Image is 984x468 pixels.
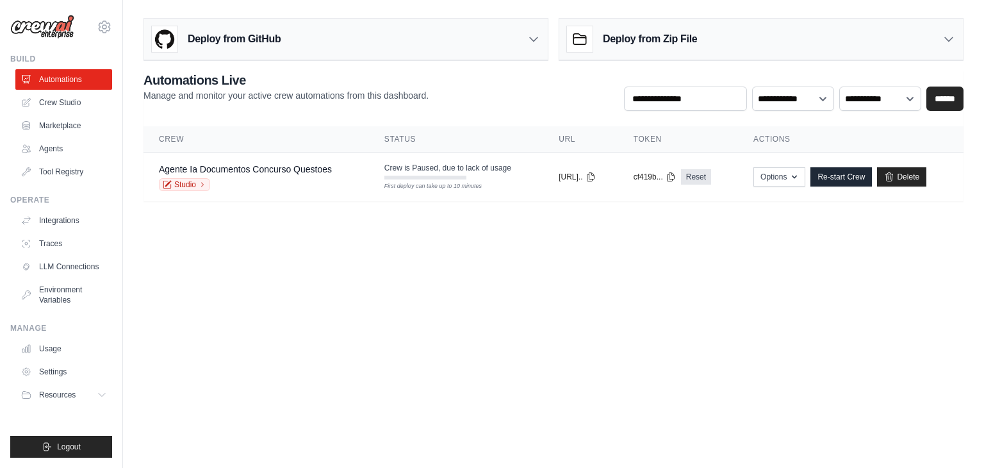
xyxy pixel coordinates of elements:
[753,167,805,187] button: Options
[15,210,112,231] a: Integrations
[159,178,210,191] a: Studio
[369,126,543,153] th: Status
[15,280,112,310] a: Environment Variables
[15,92,112,113] a: Crew Studio
[143,89,429,102] p: Manage and monitor your active crew automations from this dashboard.
[618,126,738,153] th: Token
[877,167,926,187] a: Delete
[57,442,81,452] span: Logout
[143,126,369,153] th: Crew
[15,362,112,382] a: Settings
[143,71,429,89] h2: Automations Live
[810,167,872,187] a: Re-start Crew
[39,390,76,400] span: Resources
[738,126,963,153] th: Actions
[15,338,112,359] a: Usage
[10,436,112,458] button: Logout
[15,138,112,159] a: Agents
[15,69,112,90] a: Automations
[15,115,112,136] a: Marketplace
[15,233,112,254] a: Traces
[10,15,74,39] img: Logo
[603,31,697,47] h3: Deploy from Zip File
[681,169,711,185] a: Reset
[10,195,112,205] div: Operate
[188,31,281,47] h3: Deploy from GitHub
[634,172,676,182] button: cf419b...
[543,126,618,153] th: URL
[10,323,112,333] div: Manage
[10,54,112,64] div: Build
[152,26,177,52] img: GitHub Logo
[159,164,332,174] a: Agente Ia Documentos Concurso Questoes
[384,163,511,173] span: Crew is Paused, due to lack of usage
[15,256,112,277] a: LLM Connections
[15,385,112,405] button: Resources
[384,182,466,191] div: First deploy can take up to 10 minutes
[15,162,112,182] a: Tool Registry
